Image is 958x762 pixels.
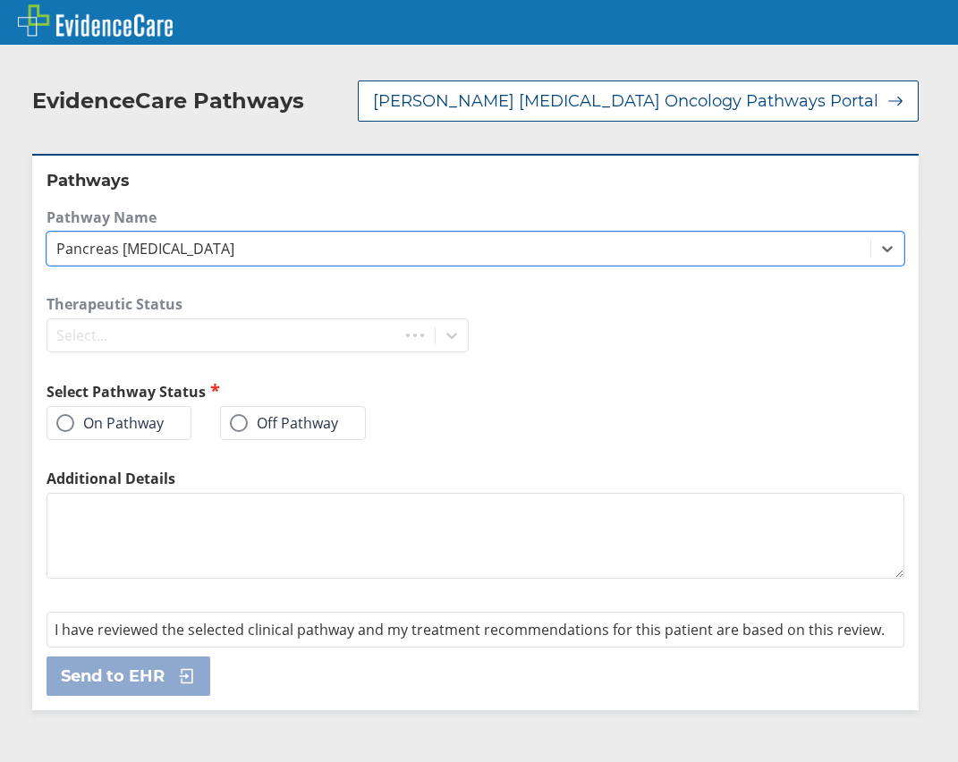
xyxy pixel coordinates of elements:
span: I have reviewed the selected clinical pathway and my treatment recommendations for this patient a... [55,620,885,639]
label: Off Pathway [230,414,338,432]
img: EvidenceCare [18,4,173,37]
span: Send to EHR [61,665,165,687]
h2: EvidenceCare Pathways [32,88,304,114]
button: [PERSON_NAME] [MEDICAL_DATA] Oncology Pathways Portal [358,80,919,122]
h2: Pathways [47,170,904,191]
label: Therapeutic Status [47,294,469,314]
label: Pathway Name [47,207,904,227]
button: Send to EHR [47,656,210,696]
span: [PERSON_NAME] [MEDICAL_DATA] Oncology Pathways Portal [373,90,878,112]
h2: Select Pathway Status [47,381,469,402]
label: On Pathway [56,414,164,432]
label: Additional Details [47,469,904,488]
